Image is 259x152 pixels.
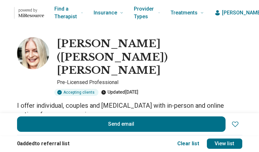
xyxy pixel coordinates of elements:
span: Treatments [171,8,198,17]
a: Home page [10,3,44,23]
div: Accepting clients [54,89,98,96]
span: Find a Therapist [54,4,78,21]
span: Insurance [94,8,117,17]
h1: [PERSON_NAME] ([PERSON_NAME]) [PERSON_NAME] [57,37,242,77]
p: I offer individual, couples and [MEDICAL_DATA] with in-person and online options for your conveni... [17,101,242,119]
p: powered by [18,8,44,13]
p: 0 added [17,140,170,148]
button: Clear list [177,140,199,148]
span: to referral list [35,140,69,147]
img: Jessica Hoffa, Pre-Licensed Professional [17,37,49,69]
div: Updated [DATE] [101,89,138,96]
p: Pre-Licensed Professional [57,79,242,86]
a: View list [207,139,242,149]
span: Provider Types [134,4,155,21]
button: Send email [17,116,226,132]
